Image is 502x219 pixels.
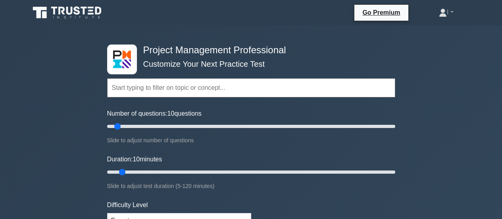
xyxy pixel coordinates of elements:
label: Duration: minutes [107,155,162,164]
div: Slide to adjust test duration (5-120 minutes) [107,181,395,191]
h4: Project Management Professional [140,45,356,56]
span: 10 [133,156,140,163]
input: Start typing to filter on topic or concept... [107,78,395,97]
a: I [420,4,473,20]
a: Go Premium [358,8,405,17]
label: Number of questions: questions [107,109,202,118]
span: 10 [167,110,175,117]
label: Difficulty Level [107,200,148,210]
div: Slide to adjust number of questions [107,136,395,145]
